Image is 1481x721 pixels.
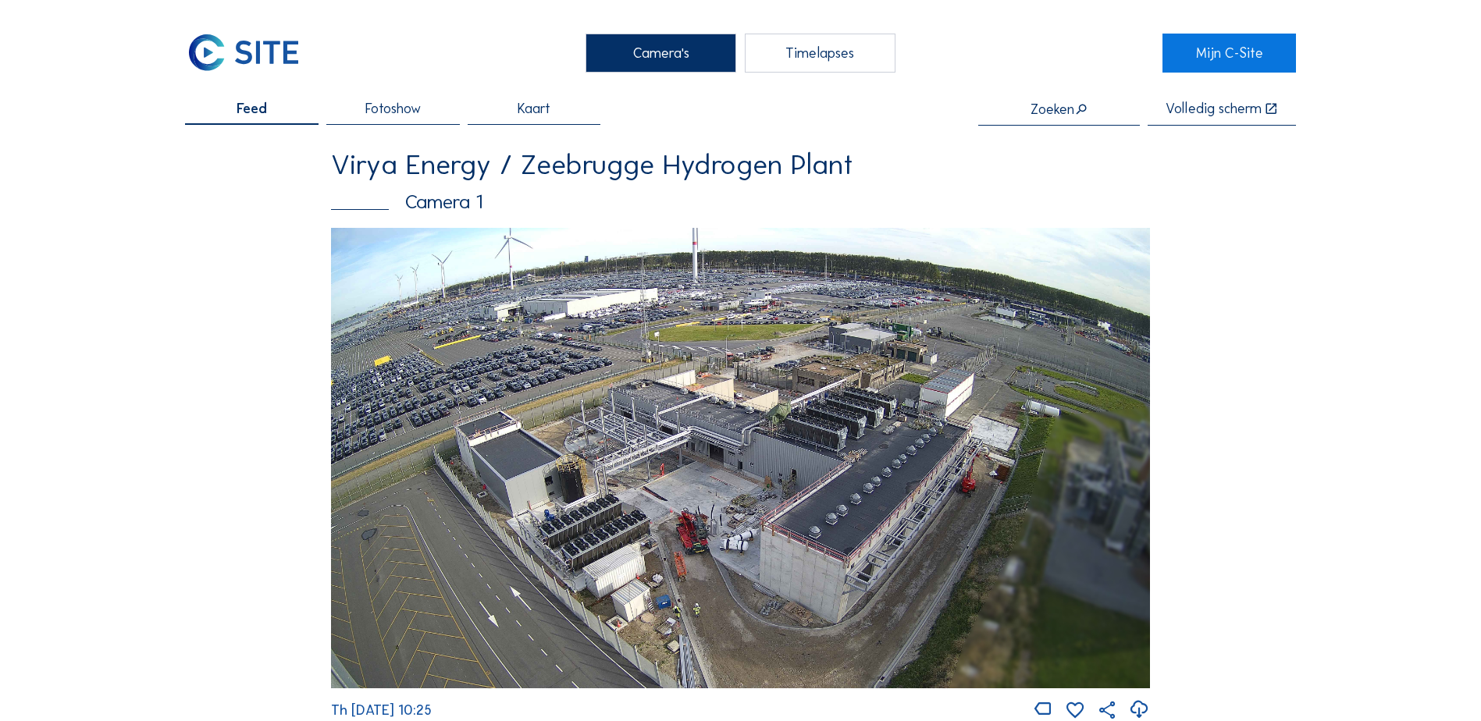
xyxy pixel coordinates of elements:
[745,34,895,73] div: Timelapses
[331,192,1150,211] div: Camera 1
[331,701,432,719] span: Th [DATE] 10:25
[1166,101,1262,116] div: Volledig scherm
[1162,34,1296,73] a: Mijn C-Site
[237,101,267,115] span: Feed
[586,34,736,73] div: Camera's
[365,101,421,115] span: Fotoshow
[331,151,1150,179] div: Virya Energy / Zeebrugge Hydrogen Plant
[185,34,319,73] a: C-SITE Logo
[331,228,1150,688] img: Image
[185,34,301,73] img: C-SITE Logo
[518,101,550,115] span: Kaart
